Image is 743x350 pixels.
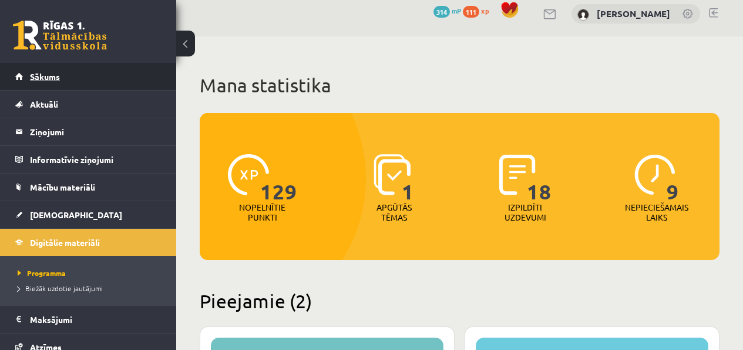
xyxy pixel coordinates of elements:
span: [DEMOGRAPHIC_DATA] [30,209,122,220]
p: Apgūtās tēmas [371,202,417,222]
a: Maksājumi [15,306,162,333]
p: Nopelnītie punkti [239,202,285,222]
span: Biežāk uzdotie jautājumi [18,284,103,293]
a: Ziņojumi [15,118,162,145]
a: Programma [18,268,164,278]
img: icon-xp-0682a9bc20223a9ccc6f5883a126b849a74cddfe5390d2b41b4391c66f2066e7.svg [228,154,269,195]
span: Aktuāli [30,99,58,109]
legend: Ziņojumi [30,118,162,145]
img: icon-clock-7be60019b62300814b6bd22b8e044499b485619524d84068768e800edab66f18.svg [634,154,675,195]
a: [PERSON_NAME] [597,8,670,19]
a: Digitālie materiāli [15,229,162,256]
p: Nepieciešamais laiks [625,202,688,222]
a: Mācību materiāli [15,174,162,201]
span: xp [481,6,489,15]
span: Mācību materiāli [30,182,95,192]
img: icon-completed-tasks-ad58ae20a441b2904462921112bc710f1caf180af7a3daa7317a5a94f2d26646.svg [499,154,536,195]
p: Izpildīti uzdevumi [502,202,548,222]
img: icon-learned-topics-4a711ccc23c960034f471b6e78daf4a3bad4a20eaf4de84257b87e66633f6470.svg [374,154,411,195]
span: Programma [18,268,66,278]
a: Informatīvie ziņojumi [15,146,162,173]
span: 9 [667,154,679,202]
span: 18 [527,154,552,202]
span: 1 [402,154,414,202]
h1: Mana statistika [200,74,720,97]
h2: Pieejamie (2) [200,289,720,312]
a: Biežāk uzdotie jautājumi [18,283,164,294]
a: Sākums [15,63,162,90]
span: 314 [433,6,450,18]
a: Rīgas 1. Tālmācības vidusskola [13,21,107,50]
legend: Maksājumi [30,306,162,333]
span: Digitālie materiāli [30,237,100,248]
span: 129 [260,154,297,202]
a: 111 xp [463,6,495,15]
img: Jegors Rogoļevs [577,9,589,21]
a: [DEMOGRAPHIC_DATA] [15,201,162,228]
legend: Informatīvie ziņojumi [30,146,162,173]
span: mP [452,6,461,15]
a: 314 mP [433,6,461,15]
a: Aktuāli [15,91,162,118]
span: 111 [463,6,479,18]
span: Sākums [30,71,60,82]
